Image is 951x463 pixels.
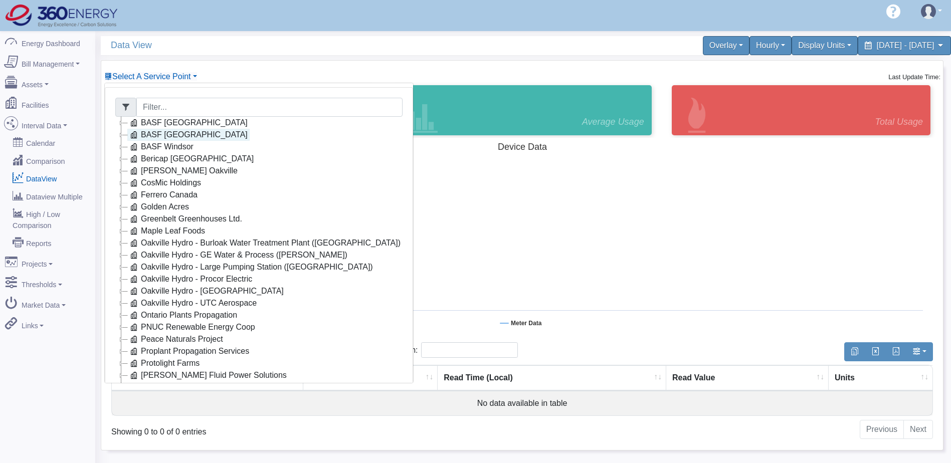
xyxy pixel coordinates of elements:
[115,309,403,321] li: Ontario Plants Propagation
[127,153,256,165] a: Bericap [GEOGRAPHIC_DATA]
[844,342,865,361] button: Copy to clipboard
[127,141,196,153] a: BASF Windsor
[127,129,250,141] a: BASF [GEOGRAPHIC_DATA]
[877,41,934,50] span: [DATE] - [DATE]
[438,365,666,391] th: Read Time (Local) : activate to sort column ascending
[875,115,923,129] span: Total Usage
[792,36,857,55] div: Display Units
[115,285,403,297] li: Oakville Hydro - [GEOGRAPHIC_DATA]
[136,98,403,117] input: Filter
[115,165,403,177] li: [PERSON_NAME] Oakville
[127,297,259,309] a: Oakville Hydro - UTC Aerospace
[888,73,940,81] small: Last Update Time:
[104,72,197,81] a: Select A Service Point
[115,345,403,357] li: Proplant Propagation Services
[127,369,289,381] a: [PERSON_NAME] Fluid Power Solutions
[511,320,542,327] tspan: Meter Data
[421,342,518,358] input: Search:
[127,225,207,237] a: Maple Leaf Foods
[115,369,403,381] li: [PERSON_NAME] Fluid Power Solutions
[115,261,403,273] li: Oakville Hydro - Large Pumping Station ([GEOGRAPHIC_DATA])
[127,321,257,333] a: PNUC Renewable Energy Coop
[115,129,403,141] li: BASF [GEOGRAPHIC_DATA]
[111,36,527,55] span: Data View
[127,345,251,357] a: Proplant Propagation Services
[115,225,403,237] li: Maple Leaf Foods
[115,117,403,129] li: BASF [GEOGRAPHIC_DATA]
[127,117,250,129] a: BASF [GEOGRAPHIC_DATA]
[104,83,414,383] div: Select A Service Point
[111,419,445,438] div: Showing 0 to 0 of 0 entries
[115,213,403,225] li: Greenbelt Greenhouses Ltd.
[127,189,200,201] a: Ferrero Canada
[703,36,749,55] div: Overlay
[127,285,286,297] a: Oakville Hydro - [GEOGRAPHIC_DATA]
[906,342,933,361] button: Show/Hide Columns
[115,357,403,369] li: Protolight Farms
[749,36,792,55] div: Hourly
[127,237,403,249] a: Oakville Hydro - Burloak Water Treatment Plant ([GEOGRAPHIC_DATA])
[390,342,518,358] label: Search:
[112,72,191,81] span: Device List
[921,4,936,19] img: user-3.svg
[127,165,240,177] a: [PERSON_NAME] Oakville
[127,201,191,213] a: Golden Acres
[115,321,403,333] li: PNUC Renewable Energy Coop
[829,365,932,391] th: Units : activate to sort column ascending
[115,189,403,201] li: Ferrero Canada
[115,177,403,189] li: CosMic Holdings
[127,249,349,261] a: Oakville Hydro - GE Water & Process ([PERSON_NAME])
[127,273,254,285] a: Oakville Hydro - Procor Electric
[115,249,403,261] li: Oakville Hydro - GE Water & Process ([PERSON_NAME])
[115,237,403,249] li: Oakville Hydro - Burloak Water Treatment Plant ([GEOGRAPHIC_DATA])
[666,365,829,391] th: Read Value : activate to sort column ascending
[115,201,403,213] li: Golden Acres
[115,141,403,153] li: BASF Windsor
[127,357,202,369] a: Protolight Farms
[127,333,225,345] a: Peace Naturals Project
[127,381,309,393] a: [PERSON_NAME] Head Office / Powder Metal
[127,309,239,321] a: Ontario Plants Propagation
[865,342,886,361] button: Export to Excel
[127,177,203,189] a: CosMic Holdings
[112,391,932,415] td: No data available in table
[115,381,403,393] li: [PERSON_NAME] Head Office / Powder Metal
[115,273,403,285] li: Oakville Hydro - Procor Electric
[127,261,375,273] a: Oakville Hydro - Large Pumping Station ([GEOGRAPHIC_DATA])
[115,153,403,165] li: Bericap [GEOGRAPHIC_DATA]
[115,98,136,117] span: Filter
[127,213,244,225] a: Greenbelt Greenhouses Ltd.
[115,333,403,345] li: Peace Naturals Project
[582,115,644,129] span: Average Usage
[115,297,403,309] li: Oakville Hydro - UTC Aerospace
[498,142,547,152] tspan: Device Data
[885,342,906,361] button: Generate PDF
